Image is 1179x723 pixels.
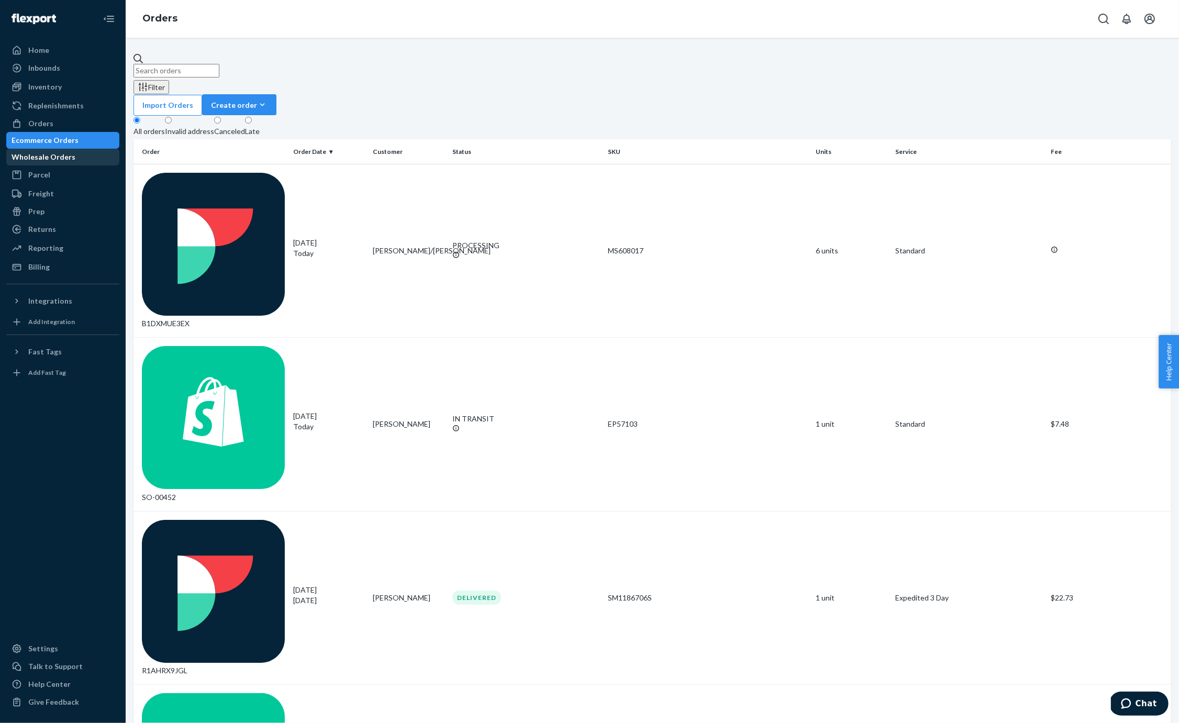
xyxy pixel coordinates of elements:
[28,101,84,111] div: Replenishments
[12,135,79,146] div: Ecommerce Orders
[289,139,369,164] th: Order Date
[28,82,62,92] div: Inventory
[1139,8,1160,29] button: Open account menu
[202,94,276,115] button: Create order
[28,661,83,672] div: Talk to Support
[1093,8,1114,29] button: Open Search Box
[142,346,285,502] div: SO-00452
[12,152,75,162] div: Wholesale Orders
[604,139,811,164] th: SKU
[28,317,75,326] div: Add Integration
[28,206,45,217] div: Prep
[448,139,604,164] th: Status
[6,97,119,114] a: Replenishments
[811,164,891,338] td: 6 units
[293,421,364,432] p: Today
[245,117,252,124] input: Late
[6,42,119,59] a: Home
[6,240,119,257] a: Reporting
[1116,8,1137,29] button: Open notifications
[211,99,268,110] div: Create order
[28,243,63,253] div: Reporting
[28,697,79,707] div: Give Feedback
[6,221,119,238] a: Returns
[12,14,56,24] img: Flexport logo
[1047,511,1171,684] td: $22.73
[6,343,119,360] button: Fast Tags
[608,593,807,603] div: SM1186706S
[6,115,119,132] a: Orders
[142,520,285,676] div: R1AHRX9JGL
[28,643,58,654] div: Settings
[28,368,66,377] div: Add Fast Tag
[1159,335,1179,388] button: Help Center
[6,694,119,710] button: Give Feedback
[895,593,1042,603] p: Expedited 3 Day
[6,185,119,202] a: Freight
[1047,338,1171,511] td: $7.48
[452,591,501,605] div: DELIVERED
[6,166,119,183] a: Parcel
[891,139,1047,164] th: Service
[293,238,364,259] div: [DATE]
[28,170,50,180] div: Parcel
[373,147,444,156] div: Customer
[6,60,119,76] a: Inbounds
[6,203,119,220] a: Prep
[245,126,260,137] div: Late
[369,511,448,684] td: [PERSON_NAME]
[134,4,186,34] ol: breadcrumbs
[142,173,285,329] div: B1DXMUE3EX
[293,411,364,432] div: [DATE]
[452,240,599,251] div: PROCESSING
[28,679,71,689] div: Help Center
[452,414,599,424] div: IN TRANSIT
[6,676,119,693] a: Help Center
[138,82,165,93] div: Filter
[214,117,221,124] input: Canceled
[6,149,119,165] a: Wholesale Orders
[293,248,364,259] p: Today
[28,347,62,357] div: Fast Tags
[895,419,1042,429] p: Standard
[28,118,53,129] div: Orders
[608,419,807,429] div: EP57103
[134,95,202,116] button: Import Orders
[369,338,448,511] td: [PERSON_NAME]
[214,126,245,137] div: Canceled
[165,126,214,137] div: Invalid address
[6,658,119,675] button: Talk to Support
[811,139,891,164] th: Units
[28,296,72,306] div: Integrations
[28,188,54,199] div: Freight
[6,314,119,330] a: Add Integration
[895,246,1042,256] p: Standard
[98,8,119,29] button: Close Navigation
[369,164,448,338] td: [PERSON_NAME]/[PERSON_NAME]
[28,45,49,55] div: Home
[6,364,119,381] a: Add Fast Tag
[1047,139,1171,164] th: Fee
[6,640,119,657] a: Settings
[134,64,219,77] input: Search orders
[293,595,364,606] p: [DATE]
[28,63,60,73] div: Inbounds
[6,293,119,309] button: Integrations
[811,338,891,511] td: 1 unit
[134,117,140,124] input: All orders
[6,79,119,95] a: Inventory
[134,139,289,164] th: Order
[6,259,119,275] a: Billing
[142,13,177,24] a: Orders
[28,224,56,235] div: Returns
[1111,692,1169,718] iframe: Opens a widget where you can chat to one of our agents
[165,117,172,124] input: Invalid address
[134,126,165,137] div: All orders
[293,585,364,606] div: [DATE]
[134,80,169,94] button: Filter
[6,132,119,149] a: Ecommerce Orders
[28,262,50,272] div: Billing
[608,246,807,256] div: MS608017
